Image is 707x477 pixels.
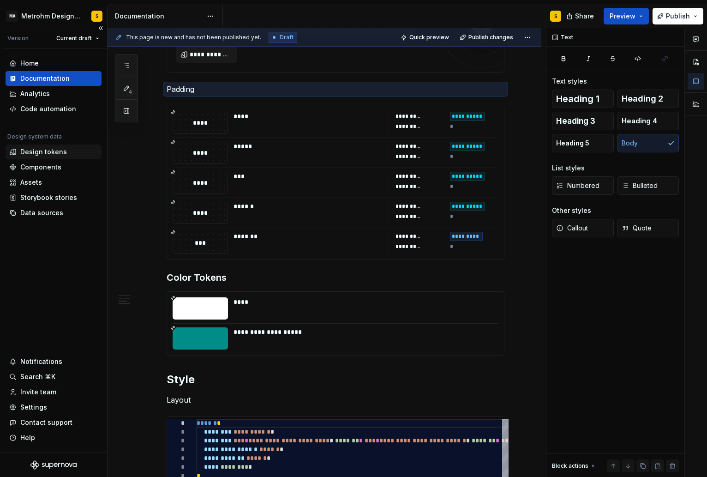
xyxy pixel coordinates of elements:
a: Analytics [6,86,102,101]
div: Other styles [552,206,591,215]
div: Assets [20,178,42,187]
span: Heading 2 [622,94,663,103]
div: Design tokens [20,147,67,157]
button: Notifications [6,354,102,369]
a: Code automation [6,102,102,116]
span: Preview [610,12,635,21]
a: Settings [6,400,102,415]
span: Quote [622,223,652,233]
div: Block actions [552,459,597,472]
div: Documentation [20,74,70,83]
button: Search ⌘K [6,369,102,384]
div: Notifications [20,357,62,366]
button: Contact support [6,415,102,430]
div: Metrohm Design System [21,12,80,21]
div: Components [20,163,61,172]
div: Analytics [20,89,50,98]
div: Contact support [20,418,72,427]
div: Data sources [20,208,63,217]
div: MA [6,11,18,22]
div: Documentation [115,12,202,21]
a: Home [6,56,102,71]
button: Share [562,8,600,24]
button: Publish [653,8,703,24]
div: Help [20,433,35,442]
div: Design system data [7,133,62,140]
button: Heading 3 [552,112,614,130]
span: 4 [126,88,134,96]
div: Settings [20,403,47,412]
div: Code automation [20,104,76,114]
a: Invite team [6,385,102,399]
button: Callout [552,219,614,237]
h3: Color Tokens [167,271,504,284]
button: Numbered [552,176,614,195]
button: Collapse sidebar [94,22,107,35]
svg: Supernova Logo [30,460,77,470]
a: Storybook stories [6,190,102,205]
span: Heading 5 [556,139,589,148]
button: Heading 4 [617,112,679,130]
span: Share [575,12,594,21]
div: Invite team [20,387,56,397]
div: Version [7,35,29,42]
a: Documentation [6,71,102,86]
button: MAMetrohm Design SystemS [2,6,105,26]
span: Heading 1 [556,94,599,103]
a: Assets [6,175,102,190]
div: Search ⌘K [20,372,55,381]
div: Block actions [552,462,588,470]
button: Publish changes [457,31,517,44]
h2: Style [167,372,504,387]
span: Current draft [56,35,92,42]
button: Preview [604,8,649,24]
a: Components [6,160,102,175]
div: Home [20,59,39,68]
button: Heading 5 [552,134,614,152]
span: Quick preview [409,34,449,41]
span: Heading 3 [556,116,595,126]
button: Current draft [52,32,103,45]
span: Numbered [556,181,599,190]
button: Heading 1 [552,90,614,108]
a: Data sources [6,205,102,220]
span: Callout [556,223,588,233]
p: Layout [167,394,504,405]
span: Heading 4 [622,116,657,126]
button: Quick preview [398,31,453,44]
div: Text styles [552,77,587,86]
button: Help [6,430,102,445]
span: Publish changes [468,34,513,41]
div: Storybook stories [20,193,77,202]
button: Heading 2 [617,90,679,108]
span: This page is new and has not been published yet. [126,34,261,41]
div: S [554,12,557,20]
span: Publish [666,12,690,21]
p: Padding [167,84,504,95]
button: Quote [617,219,679,237]
a: Design tokens [6,145,102,159]
div: S [96,12,99,20]
span: Bulleted [622,181,658,190]
span: Draft [280,34,294,41]
div: List styles [552,163,585,173]
button: Bulleted [617,176,679,195]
